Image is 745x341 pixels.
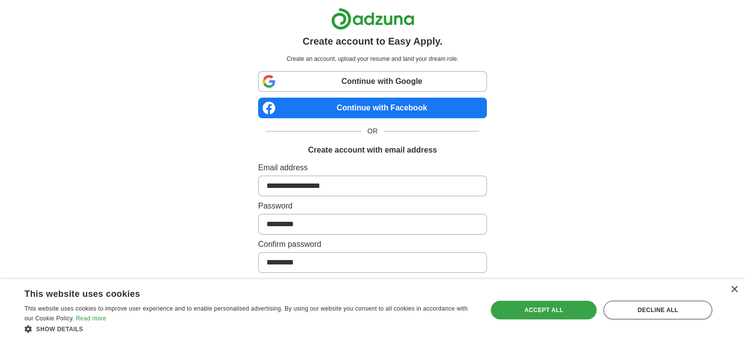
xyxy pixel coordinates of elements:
a: Continue with Facebook [258,98,487,118]
label: Confirm password [258,238,487,250]
label: Password [258,200,487,212]
div: Decline all [603,301,712,319]
label: Email address [258,162,487,174]
a: Continue with Google [258,71,487,92]
h1: Create account with email address [308,144,437,156]
div: Show details [24,324,474,334]
img: Adzuna logo [331,8,414,30]
div: Close [730,286,738,293]
div: This website uses cookies [24,285,449,300]
span: OR [361,126,384,136]
span: Show details [36,326,83,333]
div: Accept all [491,301,597,319]
p: Create an account, upload your resume and land your dream role. [260,54,485,63]
h1: Create account to Easy Apply. [303,34,443,49]
span: This website uses cookies to improve user experience and to enable personalised advertising. By u... [24,305,468,322]
a: Read more, opens a new window [76,315,106,322]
